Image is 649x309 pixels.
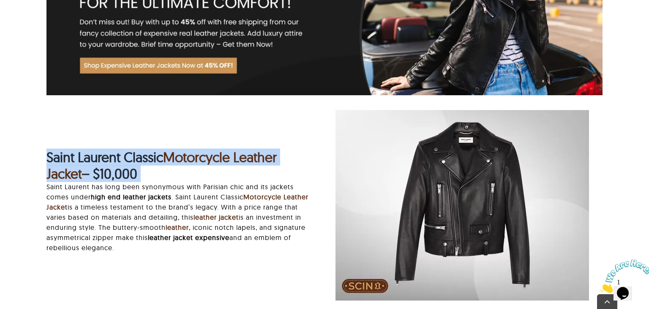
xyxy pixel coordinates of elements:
strong: – $10,000 [82,165,137,182]
img: Saint Laurent Classic Motorcycle Leather Jacket [335,110,589,301]
img: Chat attention grabber [3,3,56,37]
iframe: chat widget [597,256,649,296]
strong: Saint Laurent Classic [46,149,163,166]
a: Motorcycle Leather Jacket [46,149,277,182]
p: Saint Laurent has long been synonymous with Parisian chic and its jackets comes under . Saint Lau... [46,182,314,253]
a: leather jacket [194,213,239,221]
strong: leather jacket expensive [148,233,229,242]
strong: high end leather jackets [91,193,172,201]
a: saint-laurent-classic-motorcycle-jacket.jpg [335,109,589,118]
a: Motorcycle Leather Jacket [46,193,308,211]
span: 1 [3,3,7,11]
a: leather [166,223,189,232]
